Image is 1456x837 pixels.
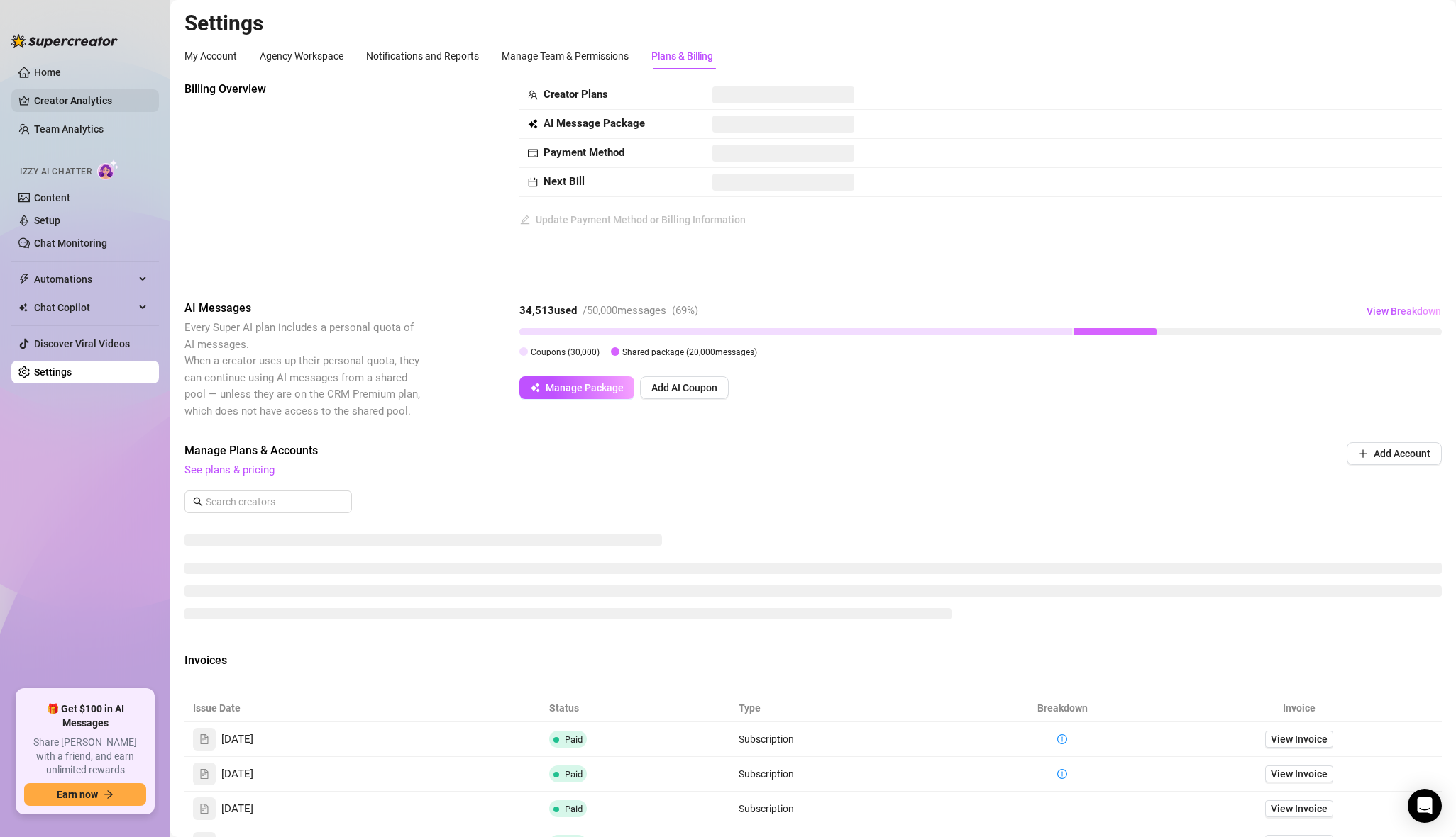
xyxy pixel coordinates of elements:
[184,652,423,669] span: Invoices
[739,803,794,814] span: Subscription
[546,382,624,393] span: Manage Package
[622,347,757,357] span: Shared package ( 20,000 messages)
[1157,695,1442,722] th: Invoice
[221,801,253,818] span: [DATE]
[1057,734,1067,744] span: info-circle
[1367,305,1441,317] span: View Breakdown
[184,300,423,317] span: AI Messages
[519,208,746,231] button: Update Payment Method or Billing Information
[193,497,203,507] span: search
[1366,300,1442,322] button: View Breakdown
[544,88,608,101] strong: Creator Plans
[565,804,583,814] span: Paid
[739,768,794,780] span: Subscription
[104,790,114,799] span: arrow-right
[11,34,118,48] img: logo-BBDzfeDw.svg
[544,146,624,159] strong: Payment Method
[34,268,135,291] span: Automations
[544,175,585,188] strong: Next Bill
[1265,731,1333,748] a: View Invoice
[206,494,332,510] input: Search creators
[260,48,343,64] div: Agency Workspace
[519,376,634,399] button: Manage Package
[221,766,253,783] span: [DATE]
[184,695,541,722] th: Issue Date
[34,67,61,78] a: Home
[640,376,729,399] button: Add AI Coupon
[97,159,119,180] img: AI Chatter
[18,303,28,313] img: Chat Copilot
[24,783,146,806] button: Earn nowarrow-right
[199,804,209,814] span: file-text
[34,192,70,203] a: Content
[1271,766,1328,782] span: View Invoice
[199,734,209,744] span: file-text
[34,296,135,319] span: Chat Copilot
[739,734,794,745] span: Subscription
[528,177,538,187] span: calendar
[34,89,148,112] a: Creator Analytics
[1271,731,1328,747] span: View Invoice
[967,695,1157,722] th: Breakdown
[34,338,130,349] a: Discover Viral Videos
[528,90,538,100] span: team
[20,165,92,179] span: Izzy AI Chatter
[583,304,666,317] span: / 50,000 messages
[1057,769,1067,779] span: info-circle
[34,215,60,226] a: Setup
[502,48,629,64] div: Manage Team & Permissions
[34,366,72,378] a: Settings
[1408,789,1442,823] div: Open Intercom Messenger
[184,10,1442,37] h2: Settings
[18,274,30,285] span: thunderbolt
[1374,448,1430,459] span: Add Account
[519,304,577,317] strong: 34,513 used
[1358,449,1368,459] span: plus
[221,731,253,748] span: [DATE]
[184,321,420,417] span: Every Super AI plan includes a personal quota of AI messages. When a creator uses up their person...
[544,117,645,130] strong: AI Message Package
[24,702,146,730] span: 🎁 Get $100 in AI Messages
[565,769,583,780] span: Paid
[34,237,107,249] a: Chat Monitoring
[184,48,237,64] div: My Account
[1265,800,1333,817] a: View Invoice
[531,347,600,357] span: Coupons ( 30,000 )
[672,304,698,317] span: ( 69 %)
[541,695,730,722] th: Status
[24,736,146,777] span: Share [PERSON_NAME] with a friend, and earn unlimited rewards
[1265,765,1333,782] a: View Invoice
[34,123,104,135] a: Team Analytics
[184,464,275,476] a: See plans & pricing
[366,48,479,64] div: Notifications and Reports
[184,81,423,98] span: Billing Overview
[730,695,967,722] th: Type
[1271,801,1328,816] span: View Invoice
[1347,442,1442,465] button: Add Account
[565,734,583,745] span: Paid
[651,382,717,393] span: Add AI Coupon
[528,148,538,158] span: credit-card
[57,789,98,800] span: Earn now
[651,48,713,64] div: Plans & Billing
[184,442,1250,459] span: Manage Plans & Accounts
[199,769,209,779] span: file-text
